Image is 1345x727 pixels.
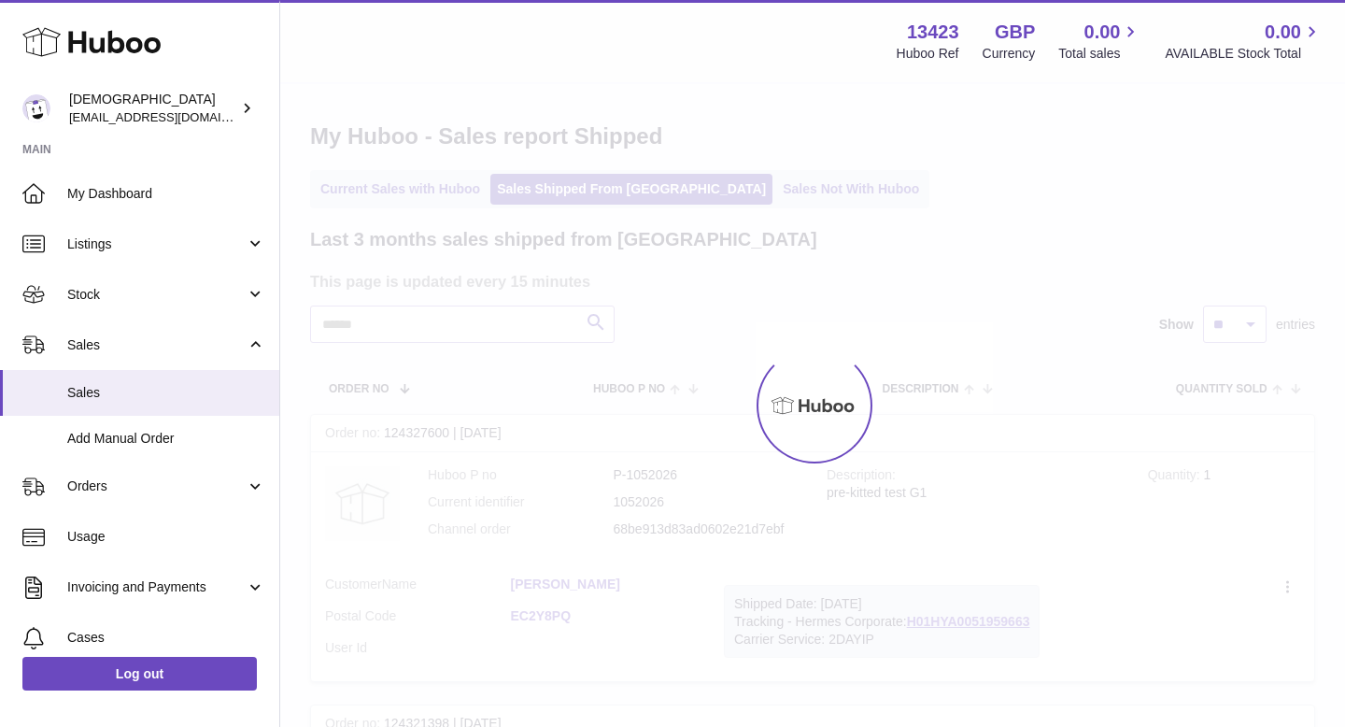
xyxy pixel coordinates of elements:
[1165,20,1323,63] a: 0.00 AVAILABLE Stock Total
[1058,20,1141,63] a: 0.00 Total sales
[67,185,265,203] span: My Dashboard
[907,20,959,45] strong: 13423
[67,430,265,448] span: Add Manual Order
[67,235,246,253] span: Listings
[67,384,265,402] span: Sales
[69,91,237,126] div: [DEMOGRAPHIC_DATA]
[897,45,959,63] div: Huboo Ref
[1265,20,1301,45] span: 0.00
[67,286,246,304] span: Stock
[67,478,246,495] span: Orders
[22,94,50,122] img: olgazyuz@outlook.com
[69,109,275,124] span: [EMAIL_ADDRESS][DOMAIN_NAME]
[995,20,1035,45] strong: GBP
[1058,45,1141,63] span: Total sales
[1165,45,1323,63] span: AVAILABLE Stock Total
[1084,20,1121,45] span: 0.00
[67,578,246,596] span: Invoicing and Payments
[983,45,1036,63] div: Currency
[67,336,246,354] span: Sales
[22,657,257,691] a: Log out
[67,629,265,647] span: Cases
[67,528,265,546] span: Usage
